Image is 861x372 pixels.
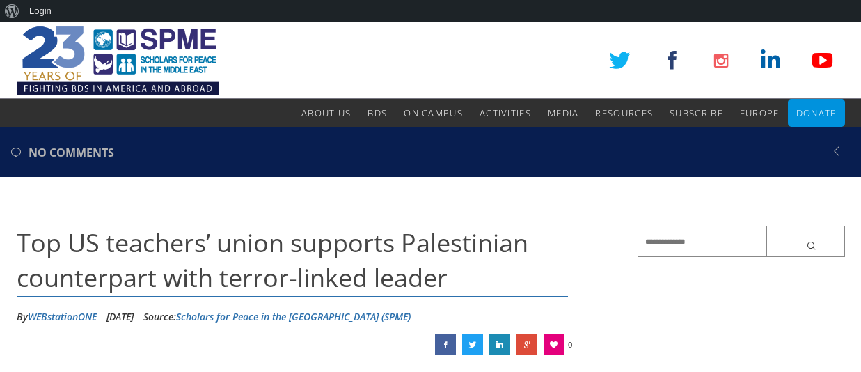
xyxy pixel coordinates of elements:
[595,99,653,127] a: Resources
[548,99,579,127] a: Media
[568,334,572,355] span: 0
[176,310,411,323] a: Scholars for Peace in the [GEOGRAPHIC_DATA] (SPME)
[435,334,456,355] a: Top US teachers’ union supports Palestinian counterpart with terror-linked leader
[28,310,97,323] a: WEBstationONE
[404,99,463,127] a: On Campus
[143,307,411,327] div: Source:
[17,226,528,295] span: Top US teachers’ union supports Palestinian counterpart with terror-linked leader
[404,107,463,119] span: On Campus
[301,99,351,127] a: About Us
[796,107,837,119] span: Donate
[489,334,510,355] a: Top US teachers’ union supports Palestinian counterpart with terror-linked leader
[368,107,387,119] span: BDS
[17,307,97,327] li: By
[301,107,351,119] span: About Us
[595,107,653,119] span: Resources
[480,99,531,127] a: Activities
[516,334,537,355] a: Top US teachers’ union supports Palestinian counterpart with terror-linked leader
[670,107,723,119] span: Subscribe
[29,128,114,177] span: no comments
[548,107,579,119] span: Media
[740,99,780,127] a: Europe
[480,107,531,119] span: Activities
[368,99,387,127] a: BDS
[17,22,219,99] img: SPME
[462,334,483,355] a: Top US teachers’ union supports Palestinian counterpart with terror-linked leader
[106,307,134,327] li: [DATE]
[740,107,780,119] span: Europe
[670,99,723,127] a: Subscribe
[796,99,837,127] a: Donate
